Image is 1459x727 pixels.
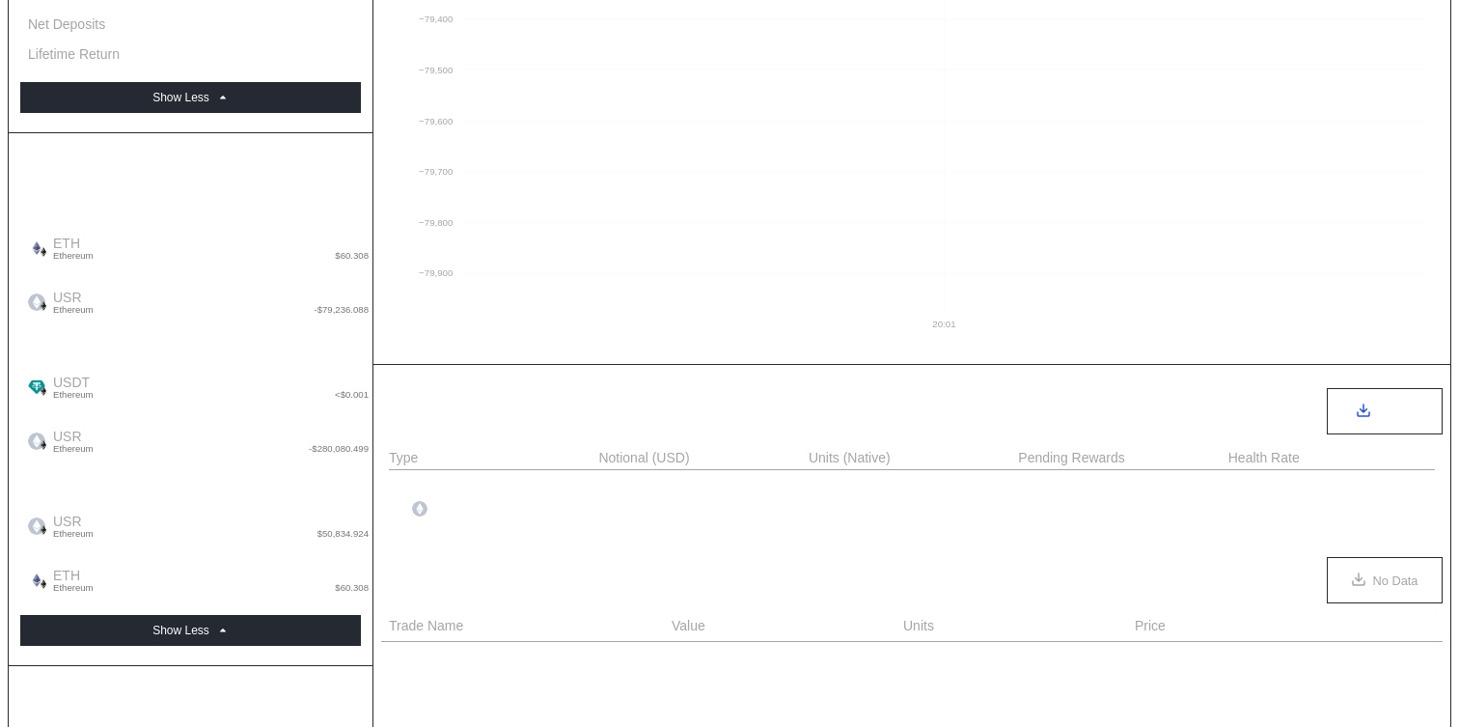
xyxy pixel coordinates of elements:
img: ethereum.png [28,572,45,589]
text: −79,700 [419,166,453,177]
div: DeFi Metrics [389,401,497,423]
button: Show Less [20,615,361,646]
text: −79,500 [419,65,453,75]
span: $60.308 [335,583,369,593]
div: Aggregate Balances [20,190,361,221]
div: Pending Rewards [1018,450,1125,465]
div: 0.014 [328,568,369,584]
div: 50,834.924 [288,514,369,530]
span: Ethereum [53,583,94,593]
div: Posted Collateral [20,329,361,360]
img: svg+xml,%3c [39,440,48,450]
img: ethereum.png [28,239,45,257]
span: USDT [45,375,94,400]
button: Export [1327,388,1443,434]
div: -79,236.088 [279,290,369,306]
span: USR [45,290,94,315]
div: Units (Native) [809,450,891,465]
span: ETH [45,236,94,261]
div: Show Less [152,91,209,104]
span: Trade Name [389,616,463,636]
div: OTC Positions [389,570,513,592]
text: −79,900 [419,267,453,278]
img: empty-token.png [28,294,45,311]
span: USR [45,514,94,539]
div: - [361,45,369,63]
img: Tether.png [28,378,45,396]
span: $50,834.924 [317,529,369,539]
span: Ethereum [53,529,94,539]
button: Show Less [20,82,361,113]
span: Units [903,616,934,636]
div: 150,009.488 [809,501,898,517]
div: No OTC Options [859,657,965,675]
span: -$79,236.088 [314,305,369,315]
span: Ethereum [53,305,94,315]
div: Lifetime Return [28,45,120,63]
img: svg+xml,%3c [39,525,48,535]
div: <0.001 [319,375,369,391]
div: wstUSR Mainnet [389,474,595,493]
span: -$280,080.499 [309,444,369,454]
div: 0.014 [328,236,369,252]
text: −79,800 [419,217,453,228]
img: svg+xml,%3c [39,579,48,589]
div: - [809,474,1015,493]
div: Notional (USD) [598,450,689,465]
img: svg+xml,%3c [39,386,48,396]
div: USR [412,501,464,518]
text: −79,400 [419,14,453,24]
div: 150,009.488 [598,501,688,517]
span: Price [1135,616,1166,636]
span: USR [45,429,94,454]
span: ETH [45,568,94,593]
img: empty-token.png [28,517,45,535]
span: Ethereum [53,251,94,261]
text: −79,600 [419,116,453,126]
span: <$0.001 [335,390,369,400]
img: empty-token.png [28,433,45,450]
img: svg+xml,%3c [39,301,48,311]
span: Ethereum [53,390,94,400]
div: Health Rate [1228,450,1300,465]
span: Ethereum [53,444,94,454]
div: Show Less [152,624,209,637]
div: Spot Balances [20,468,361,499]
div: - [361,15,369,33]
img: empty-token.png [412,501,427,517]
span: $60.308 [335,251,369,261]
div: Net Deposits [28,15,105,33]
div: -280,080.499 [271,429,369,445]
span: Value [672,616,705,636]
div: 150,009.488 [598,476,688,491]
text: 20:01 [932,319,955,329]
div: Account Balance [20,153,361,190]
span: Export [1378,405,1414,419]
img: svg+xml,%3c [39,247,48,257]
div: Type [389,450,418,465]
